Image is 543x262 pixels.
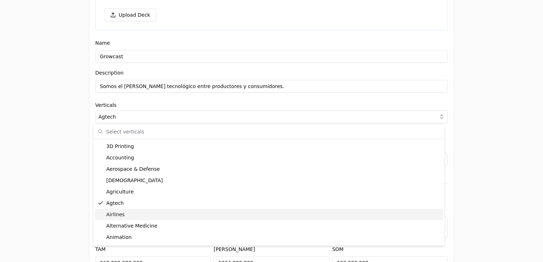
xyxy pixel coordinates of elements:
[95,220,443,231] div: Alternative Medicine
[104,9,156,21] button: Upload Deck
[95,40,110,46] label: Name
[95,231,443,243] div: Animation
[95,197,443,209] div: Agtech
[95,141,443,152] div: 3D Printing
[95,186,443,197] div: Agriculture
[95,70,124,76] label: Description
[95,243,443,254] div: Architecture
[95,163,443,175] div: Aerospace & Defense
[95,50,448,63] input: Enter the name
[95,246,106,252] label: TAM
[98,113,116,120] p: Agtech
[95,103,448,108] label: Verticals
[95,80,448,93] input: Enter the description
[95,209,443,220] div: Airlines
[93,139,445,246] div: Suggestions
[332,246,344,252] label: SOM
[95,175,443,186] div: [DEMOGRAPHIC_DATA]
[95,152,443,163] div: Accounting
[106,125,440,139] input: Select verticals
[214,246,255,252] label: [PERSON_NAME]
